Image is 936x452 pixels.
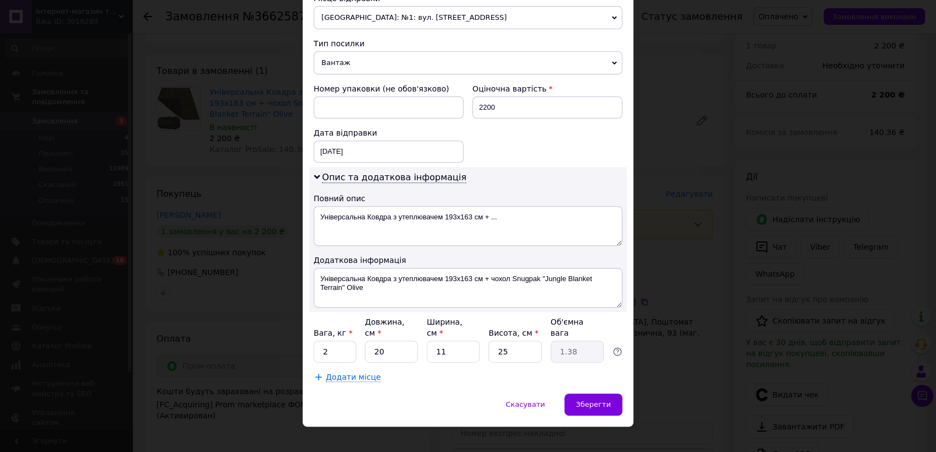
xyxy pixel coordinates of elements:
[551,316,604,338] div: Об'ємна вага
[314,329,352,337] label: Вага, кг
[322,172,466,183] span: Опис та додаткова інформація
[365,318,405,337] label: Довжина, см
[314,83,464,94] div: Номер упаковки (не обов'язково)
[488,329,538,337] label: Висота, см
[314,127,464,138] div: Дата відправки
[314,206,622,246] textarea: Універсальна Ковдра з утеплювачем 193х163 см + ...
[314,268,622,308] textarea: Універсальна Ковдра з утеплювачем 193х163 см + чохол Snugpak "Jungle Blanket Terrain" Olive
[576,400,611,408] span: Зберегти
[314,39,364,48] span: Тип посилки
[472,83,622,94] div: Оціночна вартість
[326,373,381,382] span: Додати місце
[427,318,462,337] label: Ширина, см
[314,51,622,74] span: Вантаж
[505,400,545,408] span: Скасувати
[314,193,622,204] div: Повний опис
[314,6,622,29] span: [GEOGRAPHIC_DATA]: №1: вул. [STREET_ADDRESS]
[314,255,622,266] div: Додаткова інформація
